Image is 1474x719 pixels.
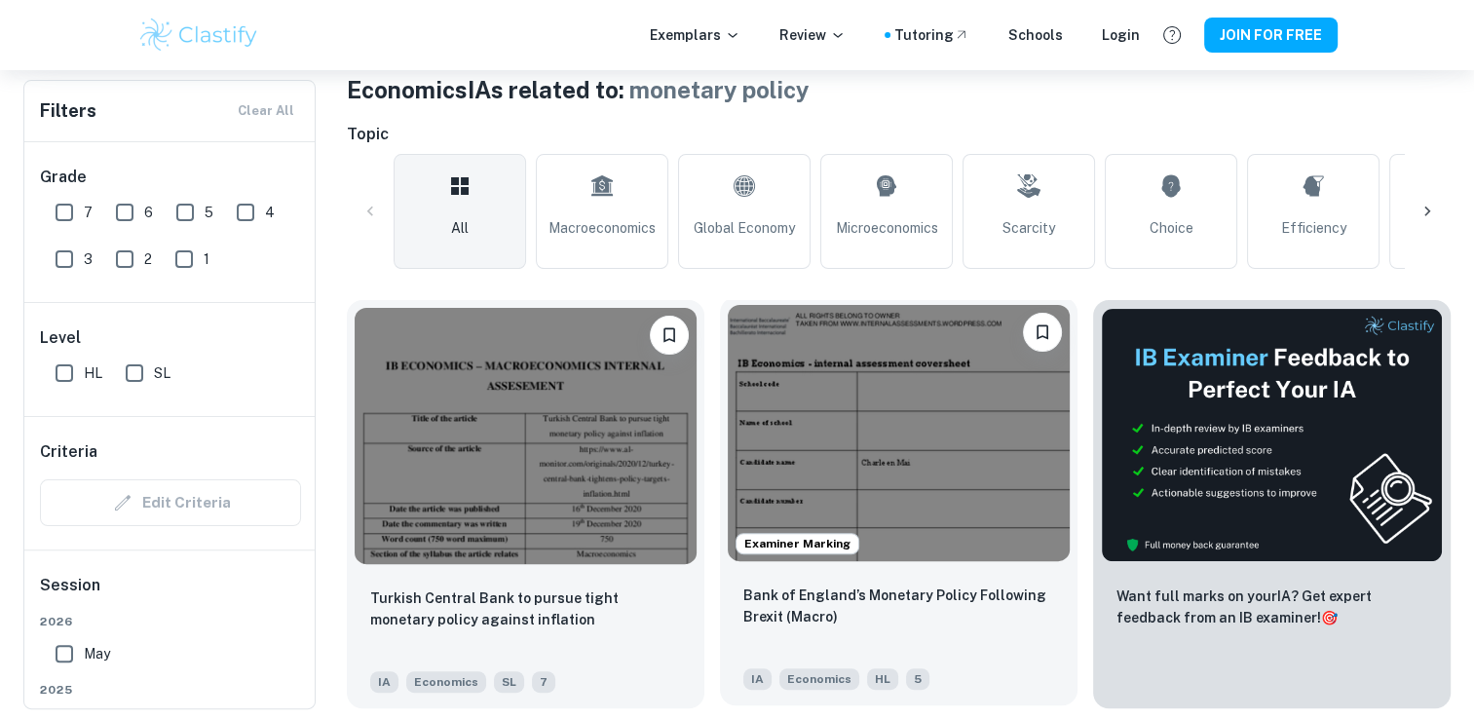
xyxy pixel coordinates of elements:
p: Review [779,24,846,46]
span: Macroeconomics [548,217,656,239]
span: 🎯 [1321,610,1338,625]
span: HL [867,668,898,690]
span: IA [370,671,398,693]
a: ThumbnailWant full marks on yourIA? Get expert feedback from an IB examiner! [1093,300,1451,708]
h6: Level [40,326,301,350]
h6: Criteria [40,440,97,464]
div: Criteria filters are unavailable when searching by topic [40,479,301,526]
button: Please log in to bookmark exemplars [1023,313,1062,352]
button: Help and Feedback [1155,19,1189,52]
span: May [84,643,110,664]
span: HL [84,362,102,384]
h6: Topic [347,123,1451,146]
h6: Grade [40,166,301,189]
span: Economics [406,671,486,693]
span: 3 [84,248,93,270]
span: All [451,217,469,239]
span: 5 [205,202,213,223]
span: SL [154,362,170,384]
p: Turkish Central Bank to pursue tight monetary policy against inflation [370,587,681,630]
span: Choice [1150,217,1193,239]
h6: Filters [40,97,96,125]
span: SL [494,671,524,693]
span: 4 [265,202,275,223]
span: 1 [204,248,209,270]
span: Economics [779,668,859,690]
h1: Economics IAs related to: [347,72,1451,107]
span: 2025 [40,681,301,699]
span: Efficiency [1281,217,1346,239]
span: 7 [532,671,555,693]
span: 2 [144,248,152,270]
img: Economics IA example thumbnail: Turkish Central Bank to pursue tight mon [355,308,697,564]
a: Schools [1008,24,1063,46]
p: Bank of England’s Monetary Policy Following Brexit (Macro) [743,585,1054,627]
span: 2026 [40,613,301,630]
img: Economics IA example thumbnail: Bank of England’s Monetary Policy Follow [728,305,1070,561]
a: Tutoring [894,24,969,46]
a: Please log in to bookmark exemplarsTurkish Central Bank to pursue tight monetary policy against i... [347,300,704,708]
p: Exemplars [650,24,740,46]
span: monetary policy [629,76,810,103]
button: Please log in to bookmark exemplars [650,316,689,355]
a: Login [1102,24,1140,46]
img: Clastify logo [137,16,261,55]
span: Scarcity [1002,217,1055,239]
a: Examiner MarkingPlease log in to bookmark exemplarsBank of England’s Monetary Policy Following Br... [720,300,1077,708]
p: Want full marks on your IA ? Get expert feedback from an IB examiner! [1116,586,1427,628]
span: Global Economy [694,217,795,239]
span: 6 [144,202,153,223]
span: 7 [84,202,93,223]
img: Thumbnail [1101,308,1443,562]
span: IA [743,668,772,690]
h6: Session [40,574,301,613]
span: Examiner Marking [737,535,858,552]
span: 5 [906,668,929,690]
button: JOIN FOR FREE [1204,18,1338,53]
span: Microeconomics [836,217,938,239]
